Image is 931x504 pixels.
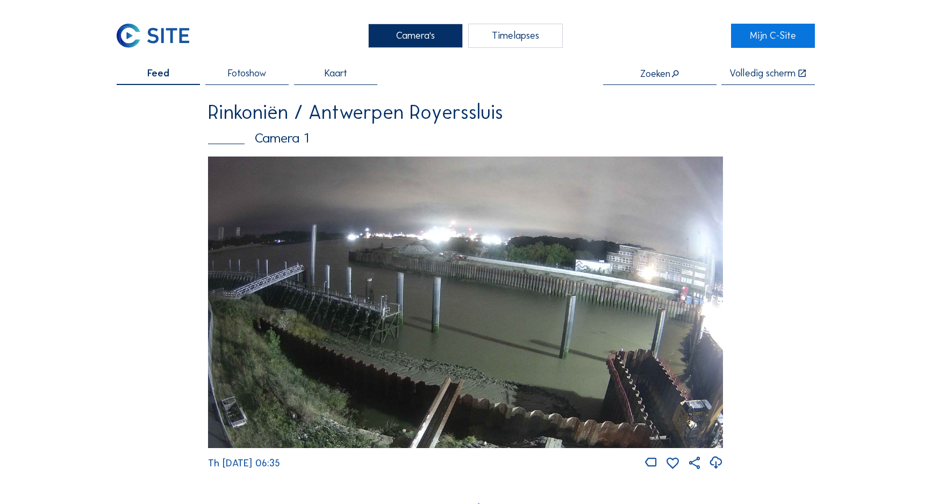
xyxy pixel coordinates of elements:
div: Camera's [368,24,463,48]
div: Timelapses [468,24,563,48]
span: Th [DATE] 06:35 [208,457,280,469]
div: Volledig scherm [729,68,796,79]
a: C-SITE Logo [117,24,200,48]
span: Kaart [325,68,347,78]
a: Mijn C-Site [731,24,815,48]
div: Rinkoniën / Antwerpen Royerssluis [208,103,723,123]
img: C-SITE Logo [117,24,190,48]
div: Camera 1 [208,131,723,145]
img: Image [208,157,723,448]
span: Feed [147,68,169,78]
span: Fotoshow [228,68,266,78]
